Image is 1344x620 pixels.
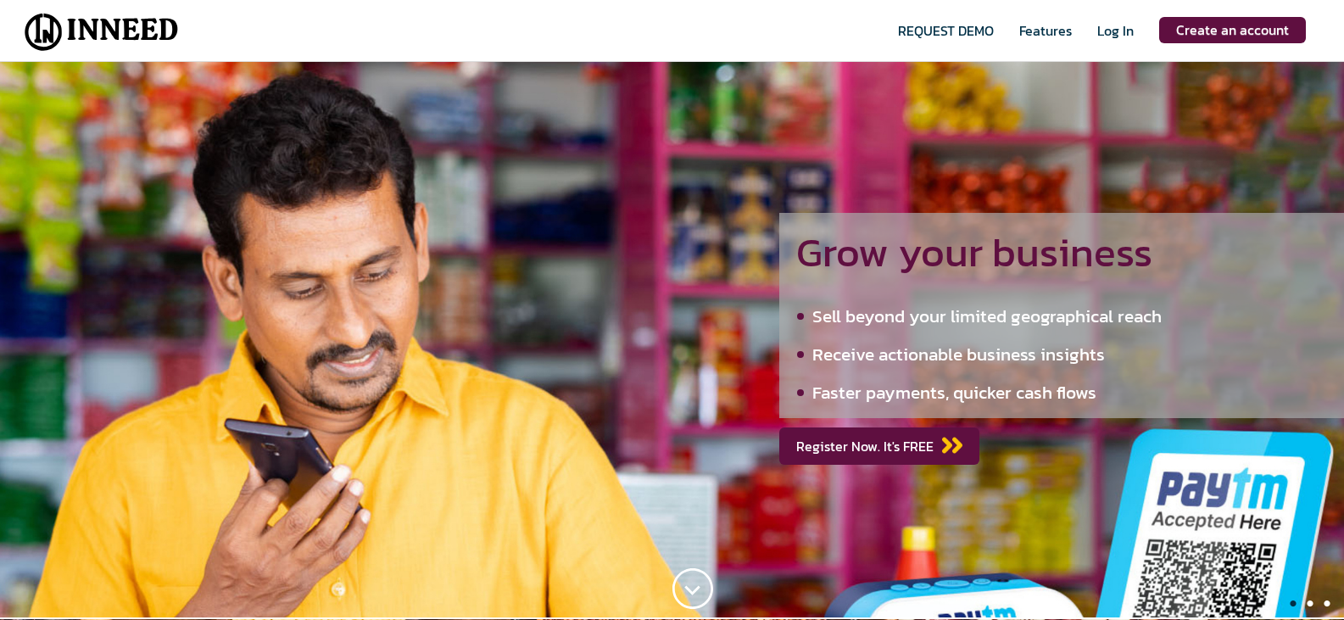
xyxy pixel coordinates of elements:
img: Inneed [17,11,187,53]
span: Features [1019,20,1072,62]
h1: Grow your business [779,213,1344,275]
span: Faster payments, quicker cash flows [812,379,1096,405]
span: Register Now. It's FREE [779,427,979,465]
img: button_arrow.png [942,435,962,455]
button: 3 [1319,595,1336,612]
button: 2 [1302,595,1319,612]
button: 1 [1285,595,1302,612]
span: Receive actionable business insights [812,341,1105,367]
span: Sell beyond your limited geographical reach [812,303,1162,329]
span: Log In [1097,20,1134,62]
span: REQUEST DEMO [898,20,994,62]
a: Create an account [1159,17,1306,43]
